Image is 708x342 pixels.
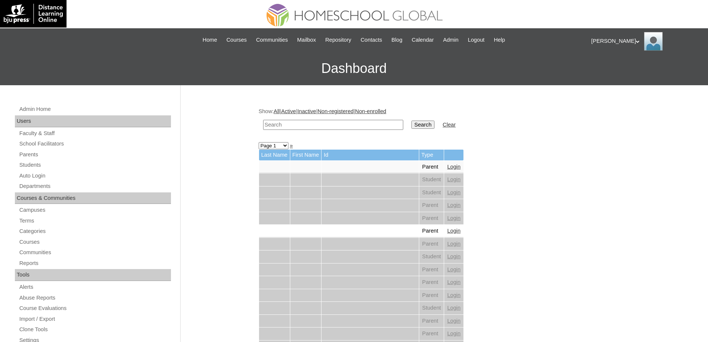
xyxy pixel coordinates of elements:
a: Course Evaluations [19,304,171,313]
a: Students [19,160,171,170]
a: Clone Tools [19,325,171,334]
td: Parent [419,212,444,225]
img: logo-white.png [4,4,63,24]
a: Blog [388,36,406,44]
span: Home [203,36,217,44]
a: Inactive [297,108,316,114]
a: Clear [443,122,456,128]
span: Help [494,36,505,44]
img: Ariane Ebuen [644,32,663,51]
td: Student [419,173,444,186]
td: Type [419,150,444,160]
span: Blog [391,36,402,44]
div: Show: | | | | [259,108,627,134]
td: Id [321,150,419,160]
a: Alerts [19,282,171,292]
a: Login [447,176,460,182]
td: Student [419,302,444,314]
td: Parent [419,315,444,327]
a: Login [447,215,460,221]
a: Campuses [19,205,171,215]
div: Users [15,115,171,127]
a: Contacts [357,36,386,44]
span: Repository [325,36,351,44]
span: Contacts [361,36,382,44]
input: Search [411,121,434,129]
a: Login [447,253,460,259]
span: Courses [226,36,247,44]
td: Parent [419,276,444,289]
a: Categories [19,227,171,236]
a: Mailbox [294,36,320,44]
td: Last Name [259,150,290,160]
a: Calendar [408,36,437,44]
td: Parent [419,327,444,340]
td: Parent [419,238,444,250]
a: Parents [19,150,171,159]
a: Faculty & Staff [19,129,171,138]
span: Communities [256,36,288,44]
a: Logout [464,36,488,44]
td: Parent [419,263,444,276]
a: Import / Export [19,314,171,324]
a: Communities [19,248,171,257]
a: Login [447,266,460,272]
td: Student [419,186,444,199]
span: Calendar [412,36,434,44]
div: Courses & Communities [15,192,171,204]
a: Login [447,164,460,170]
a: Non-registered [318,108,354,114]
a: Auto Login [19,171,171,180]
h3: Dashboard [4,52,704,85]
input: Search [263,120,403,130]
a: Login [447,305,460,311]
a: » [290,143,293,148]
td: Parent [419,199,444,212]
span: Mailbox [297,36,316,44]
a: Help [490,36,509,44]
a: Admin [439,36,462,44]
a: Login [447,241,460,247]
a: Login [447,189,460,195]
a: Communities [252,36,292,44]
a: Login [447,202,460,208]
a: Non-enrolled [355,108,386,114]
a: Terms [19,216,171,226]
div: Tools [15,269,171,281]
div: [PERSON_NAME] [591,32,701,51]
td: Parent [419,289,444,302]
span: Logout [468,36,485,44]
a: Login [447,279,460,285]
a: Reports [19,259,171,268]
a: Abuse Reports [19,293,171,303]
a: All [274,108,279,114]
a: Home [199,36,221,44]
a: Repository [321,36,355,44]
a: Departments [19,182,171,191]
a: Login [447,292,460,298]
td: Parent [419,225,444,237]
a: Admin Home [19,105,171,114]
span: Admin [443,36,459,44]
td: Parent [419,161,444,173]
a: Login [447,330,460,336]
a: Login [447,228,460,234]
a: Courses [19,237,171,247]
a: Active [281,108,296,114]
td: Student [419,250,444,263]
td: First Name [290,150,321,160]
a: Courses [223,36,250,44]
a: School Facilitators [19,139,171,148]
a: Login [447,318,460,324]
